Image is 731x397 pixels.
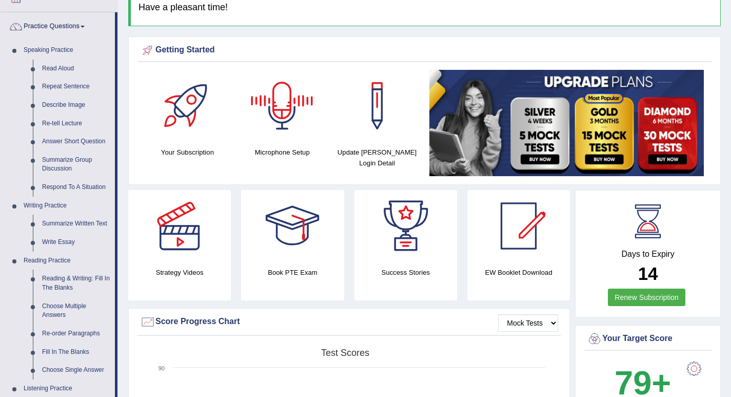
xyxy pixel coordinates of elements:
a: Speaking Practice [19,41,115,60]
a: Respond To A Situation [37,178,115,197]
a: Choose Multiple Answers [37,297,115,325]
h4: Days to Expiry [587,250,709,259]
div: Score Progress Chart [140,314,558,330]
a: Reading & Writing: Fill In The Blanks [37,270,115,297]
h4: Strategy Videos [128,267,231,278]
h4: Your Subscription [145,147,230,158]
a: Writing Practice [19,197,115,215]
a: Reading Practice [19,252,115,270]
a: Choose Single Answer [37,361,115,380]
a: Summarize Written Text [37,215,115,233]
a: Repeat Sentence [37,78,115,96]
h4: Have a pleasant time! [139,3,713,13]
div: Your Target Score [587,331,709,347]
h4: Book PTE Exam [241,267,344,278]
h4: Microphone Setup [240,147,325,158]
h4: EW Booklet Download [467,267,570,278]
a: Answer Short Question [37,133,115,151]
div: Getting Started [140,43,709,58]
img: small5.jpg [429,70,704,176]
a: Renew Subscription [608,289,685,306]
a: Describe Image [37,96,115,115]
h4: Success Stories [354,267,457,278]
tspan: Test scores [321,348,369,358]
a: Re-order Paragraphs [37,325,115,343]
text: 90 [159,365,165,371]
h4: Update [PERSON_NAME] Login Detail [335,147,420,168]
a: Summarize Group Discussion [37,151,115,178]
a: Read Aloud [37,60,115,78]
a: Write Essay [37,233,115,252]
a: Re-tell Lecture [37,115,115,133]
a: Fill In The Blanks [37,343,115,362]
a: Practice Questions [1,12,115,38]
b: 14 [638,263,658,283]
